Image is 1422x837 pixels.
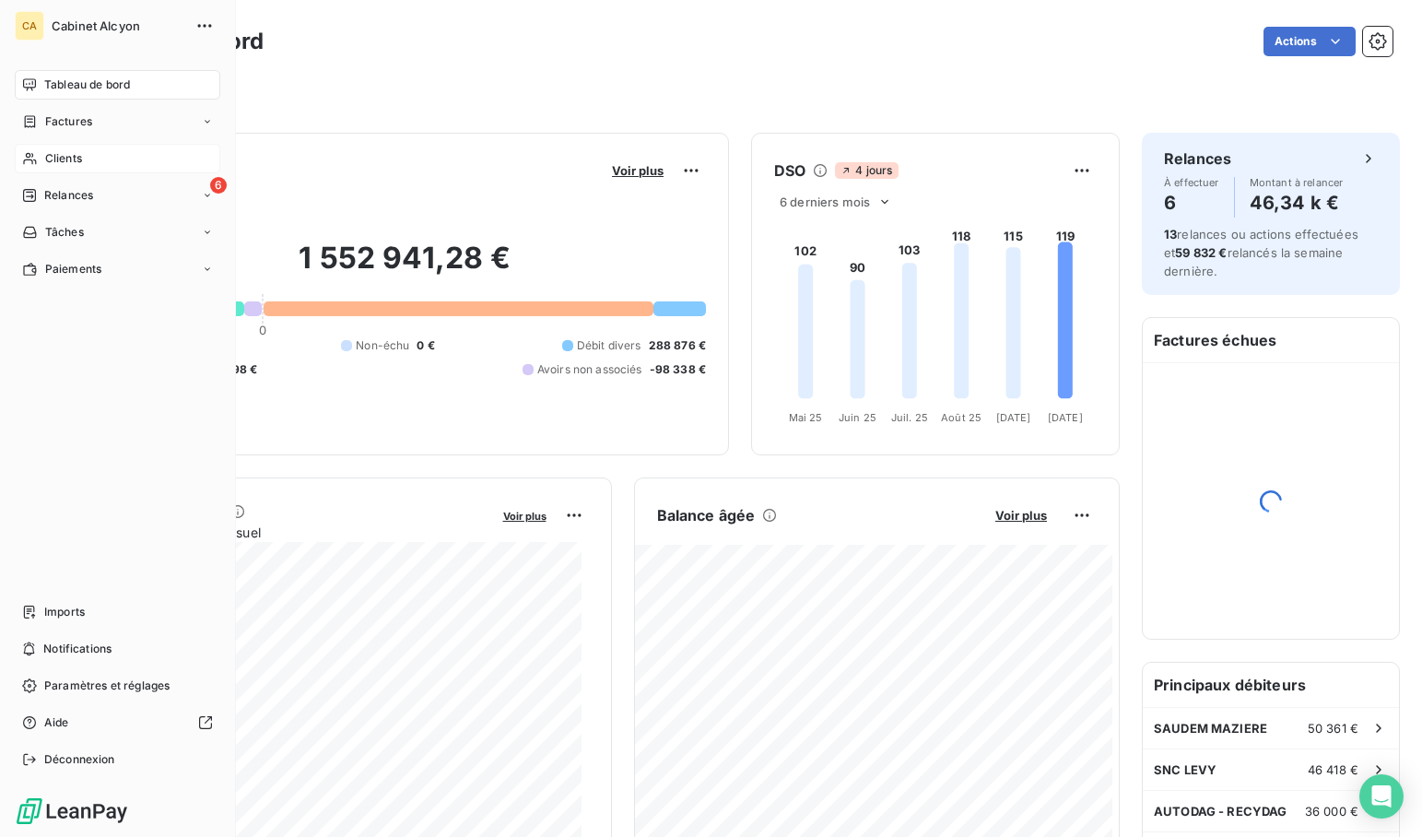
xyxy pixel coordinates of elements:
button: Actions [1263,27,1356,56]
span: Voir plus [995,508,1047,523]
span: Imports [44,604,85,620]
h6: Principaux débiteurs [1143,663,1399,707]
span: Déconnexion [44,751,115,768]
span: 59 832 € [1175,245,1227,260]
span: 46 418 € [1308,762,1358,777]
img: Logo LeanPay [15,796,129,826]
span: Montant à relancer [1250,177,1344,188]
h6: Balance âgée [657,504,756,526]
span: Factures [45,113,92,130]
h6: DSO [774,159,805,182]
span: -98 338 € [650,361,706,378]
span: 13 [1164,227,1177,242]
button: Voir plus [990,507,1052,524]
span: Paramètres et réglages [44,678,170,694]
span: 288 876 € [649,337,706,354]
span: Débit divers [577,337,641,354]
span: 36 000 € [1305,804,1358,819]
span: Aide [44,714,69,731]
div: CA [15,11,44,41]
span: Tableau de bord [44,77,130,93]
h2: 1 552 941,28 € [104,240,706,295]
div: Open Intercom Messenger [1359,774,1404,819]
span: À effectuer [1164,177,1219,188]
span: relances ou actions effectuées et relancés la semaine dernière. [1164,227,1358,278]
span: 6 [210,177,227,194]
a: Aide [15,708,220,737]
span: Relances [44,187,93,204]
span: Chiffre d'affaires mensuel [104,523,490,542]
span: Voir plus [612,163,664,178]
span: 6 derniers mois [780,195,870,209]
span: Notifications [43,641,112,657]
span: AUTODAG - RECYDAG [1154,804,1287,819]
tspan: Juil. 25 [891,411,928,424]
span: Avoirs non associés [537,361,642,378]
span: Tâches [45,224,84,241]
span: SNC LEVY [1154,762,1216,777]
tspan: Mai 25 [789,411,823,424]
span: 0 [259,323,266,337]
span: Cabinet Alcyon [52,18,184,33]
tspan: [DATE] [996,411,1031,424]
tspan: [DATE] [1048,411,1083,424]
span: Paiements [45,261,101,277]
span: Non-échu [356,337,409,354]
h4: 6 [1164,188,1219,218]
h6: Factures échues [1143,318,1399,362]
span: 0 € [417,337,434,354]
span: Voir plus [503,510,546,523]
span: 4 jours [835,162,898,179]
button: Voir plus [606,162,669,179]
tspan: Août 25 [941,411,981,424]
h6: Relances [1164,147,1231,170]
span: 50 361 € [1308,721,1358,736]
span: Clients [45,150,82,167]
h4: 46,34 k € [1250,188,1344,218]
span: SAUDEM MAZIERE [1154,721,1267,736]
tspan: Juin 25 [839,411,876,424]
button: Voir plus [498,507,552,524]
